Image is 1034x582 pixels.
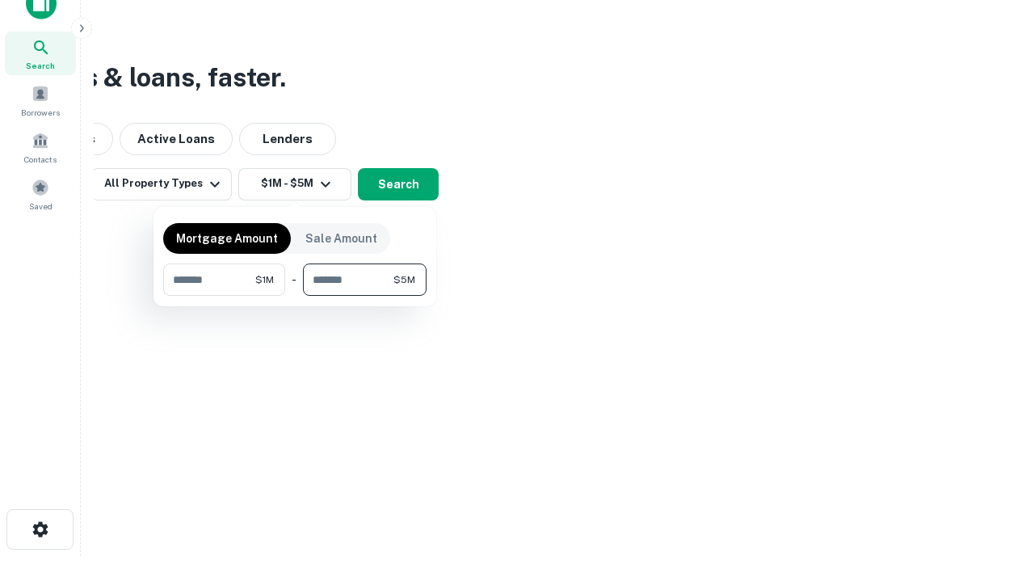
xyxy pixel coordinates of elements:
[255,272,274,287] span: $1M
[292,264,296,296] div: -
[393,272,415,287] span: $5M
[305,230,377,247] p: Sale Amount
[953,453,1034,530] iframe: Chat Widget
[176,230,278,247] p: Mortgage Amount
